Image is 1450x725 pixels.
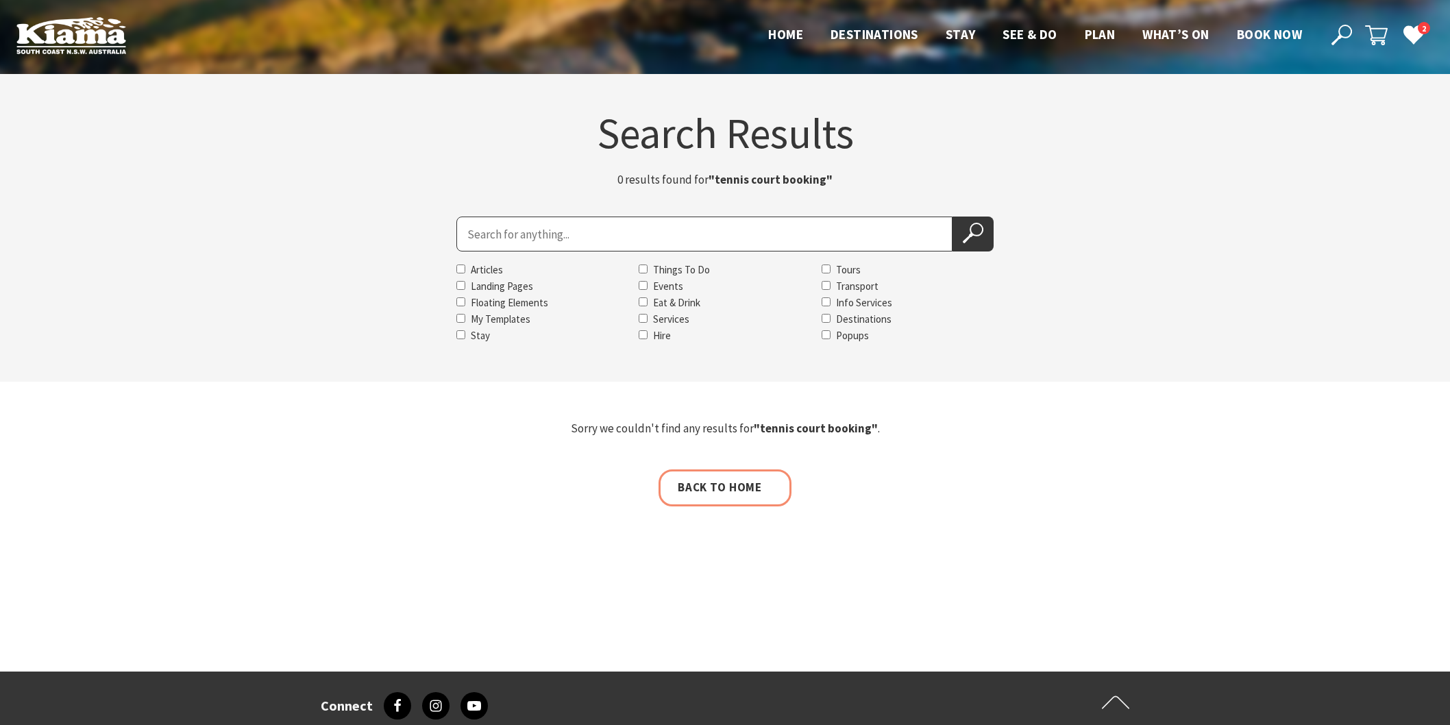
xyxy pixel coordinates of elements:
a: 2 [1403,24,1423,45]
span: Home [768,26,803,42]
label: Events [653,280,683,293]
label: Tours [836,263,861,276]
span: Book now [1237,26,1302,42]
label: Hire [653,329,671,342]
strong: "tennis court booking" [754,421,878,436]
span: Destinations [831,26,918,42]
nav: Main Menu [754,24,1316,47]
strong: "tennis court booking" [709,172,833,187]
span: Stay [946,26,976,42]
label: Floating Elements [471,296,548,309]
input: Search for: [456,217,953,251]
p: Sorry we couldn't find any results for . [319,419,1131,438]
p: 0 results found for [554,171,896,189]
label: Popups [836,329,869,342]
span: See & Do [1003,26,1057,42]
h3: Connect [321,698,373,714]
label: Stay [471,329,490,342]
label: Transport [836,280,878,293]
h1: Search Results [319,112,1131,154]
label: Landing Pages [471,280,533,293]
label: Services [653,312,689,325]
span: What’s On [1142,26,1209,42]
label: My Templates [471,312,530,325]
img: Kiama Logo [16,16,126,54]
label: Destinations [836,312,892,325]
label: Articles [471,263,503,276]
label: Things To Do [653,263,710,276]
span: Plan [1085,26,1116,42]
span: 2 [1418,22,1430,35]
label: Info Services [836,296,892,309]
label: Eat & Drink [653,296,700,309]
a: Back to home [659,469,791,506]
